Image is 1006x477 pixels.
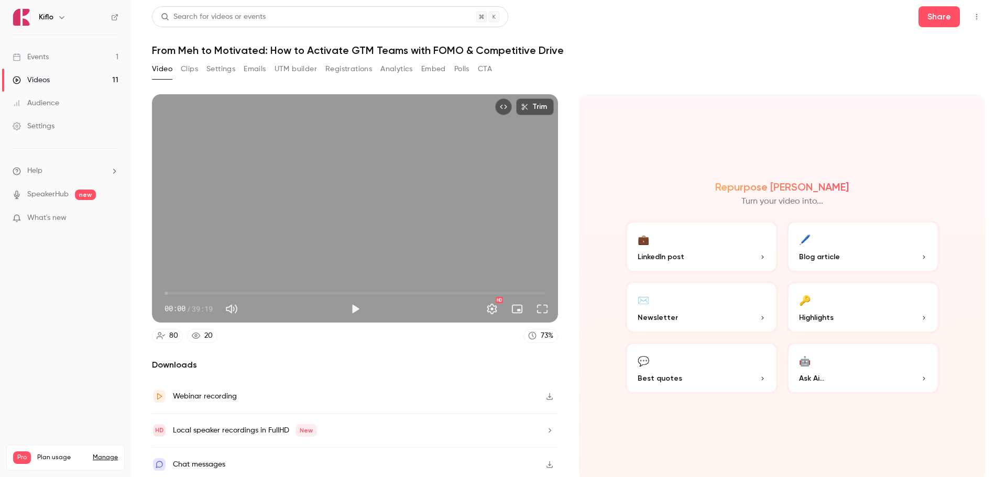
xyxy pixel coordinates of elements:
[27,189,69,200] a: SpeakerHub
[786,220,939,273] button: 🖊️Blog article
[204,330,213,341] div: 20
[799,231,811,247] div: 🖊️
[181,61,198,77] button: Clips
[165,303,213,314] div: 00:00
[516,98,554,115] button: Trim
[968,8,985,25] button: Top Bar Actions
[741,195,823,208] p: Turn your video into...
[421,61,446,77] button: Embed
[345,298,366,319] button: Play
[625,281,778,334] button: ✉️Newsletter
[625,220,778,273] button: 💼LinkedIn post
[173,390,237,403] div: Webinar recording
[161,12,266,23] div: Search for videos or events
[152,44,985,57] h1: From Meh to Motivated: How to Activate GTM Teams with FOMO & Competitive Drive
[638,251,684,262] span: LinkedIn post
[93,453,118,462] a: Manage
[799,251,840,262] span: Blog article
[27,213,67,224] span: What's new
[39,12,53,23] h6: Kiflo
[638,373,682,384] span: Best quotes
[478,61,492,77] button: CTA
[380,61,413,77] button: Analytics
[13,451,31,464] span: Pro
[13,165,118,176] li: help-dropdown-opener
[187,303,191,314] span: /
[165,303,185,314] span: 00:00
[482,298,502,319] button: Settings
[106,214,118,223] iframe: Noticeable Trigger
[495,98,512,115] button: Embed video
[75,190,96,200] span: new
[638,292,649,308] div: ✉️
[13,52,49,62] div: Events
[507,298,528,319] button: Turn on miniplayer
[173,458,225,471] div: Chat messages
[799,352,811,369] div: 🤖
[13,75,50,85] div: Videos
[244,61,266,77] button: Emails
[152,359,558,371] h2: Downloads
[169,330,178,341] div: 80
[638,231,649,247] div: 💼
[638,352,649,369] div: 💬
[325,61,372,77] button: Registrations
[27,165,42,176] span: Help
[715,181,849,193] h2: Repurpose [PERSON_NAME]
[918,6,960,27] button: Share
[454,61,469,77] button: Polls
[625,342,778,394] button: 💬Best quotes
[152,61,172,77] button: Video
[221,298,242,319] button: Mute
[275,61,317,77] button: UTM builder
[187,329,217,343] a: 20
[799,373,824,384] span: Ask Ai...
[786,342,939,394] button: 🤖Ask Ai...
[799,292,811,308] div: 🔑
[638,312,678,323] span: Newsletter
[523,329,558,343] a: 73%
[192,303,213,314] span: 39:19
[13,121,54,131] div: Settings
[296,424,317,437] span: New
[532,298,553,319] button: Full screen
[541,330,553,341] div: 73 %
[496,297,503,303] div: HD
[799,312,834,323] span: Highlights
[152,329,183,343] a: 80
[37,453,86,462] span: Plan usage
[206,61,235,77] button: Settings
[173,424,317,437] div: Local speaker recordings in FullHD
[13,98,59,108] div: Audience
[13,9,30,26] img: Kiflo
[786,281,939,334] button: 🔑Highlights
